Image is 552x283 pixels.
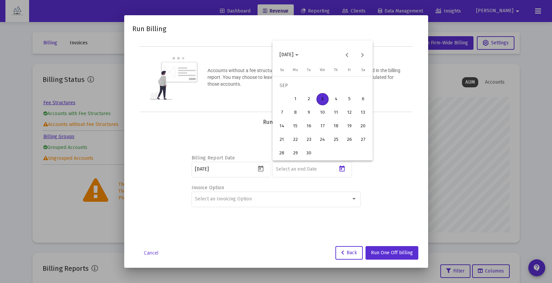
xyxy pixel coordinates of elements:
[302,119,316,133] button: 2025-09-16
[293,68,298,72] span: Mo
[330,107,342,119] div: 11
[343,119,356,133] button: 2025-09-19
[289,120,302,132] div: 15
[356,119,370,133] button: 2025-09-20
[276,107,288,119] div: 7
[357,107,369,119] div: 13
[275,147,289,160] button: 2025-09-28
[344,120,356,132] div: 19
[303,120,315,132] div: 16
[340,48,354,62] button: Previous month
[343,133,356,147] button: 2025-09-26
[320,68,325,72] span: We
[316,133,329,147] button: 2025-09-24
[343,92,356,106] button: 2025-09-05
[329,92,343,106] button: 2025-09-04
[357,120,369,132] div: 20
[330,134,342,146] div: 25
[330,93,342,105] div: 4
[289,119,302,133] button: 2025-09-15
[289,133,302,147] button: 2025-09-22
[289,134,302,146] div: 22
[274,48,304,62] button: Choose month and year
[316,120,329,132] div: 17
[329,119,343,133] button: 2025-09-18
[334,68,338,72] span: Th
[344,107,356,119] div: 12
[275,79,370,92] td: SEP
[343,106,356,119] button: 2025-09-12
[348,68,351,72] span: Fr
[307,68,311,72] span: Tu
[302,106,316,119] button: 2025-09-09
[357,93,369,105] div: 6
[344,93,356,105] div: 5
[356,48,369,62] button: Next month
[344,134,356,146] div: 26
[303,93,315,105] div: 2
[356,133,370,147] button: 2025-09-27
[276,147,288,159] div: 28
[316,134,329,146] div: 24
[329,133,343,147] button: 2025-09-25
[280,52,293,58] span: [DATE]
[330,120,342,132] div: 18
[302,147,316,160] button: 2025-09-30
[289,93,302,105] div: 1
[316,107,329,119] div: 10
[289,106,302,119] button: 2025-09-08
[361,68,365,72] span: Sa
[275,119,289,133] button: 2025-09-14
[316,106,329,119] button: 2025-09-10
[289,147,302,159] div: 29
[275,106,289,119] button: 2025-09-07
[356,106,370,119] button: 2025-09-13
[303,107,315,119] div: 9
[303,134,315,146] div: 23
[302,92,316,106] button: 2025-09-02
[302,133,316,147] button: 2025-09-23
[275,133,289,147] button: 2025-09-21
[276,120,288,132] div: 14
[303,147,315,159] div: 30
[289,92,302,106] button: 2025-09-01
[329,106,343,119] button: 2025-09-11
[357,134,369,146] div: 27
[356,92,370,106] button: 2025-09-06
[289,147,302,160] button: 2025-09-29
[316,119,329,133] button: 2025-09-17
[276,134,288,146] div: 21
[289,107,302,119] div: 8
[316,93,329,105] div: 3
[316,92,329,106] button: 2025-09-03
[280,68,284,72] span: Su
